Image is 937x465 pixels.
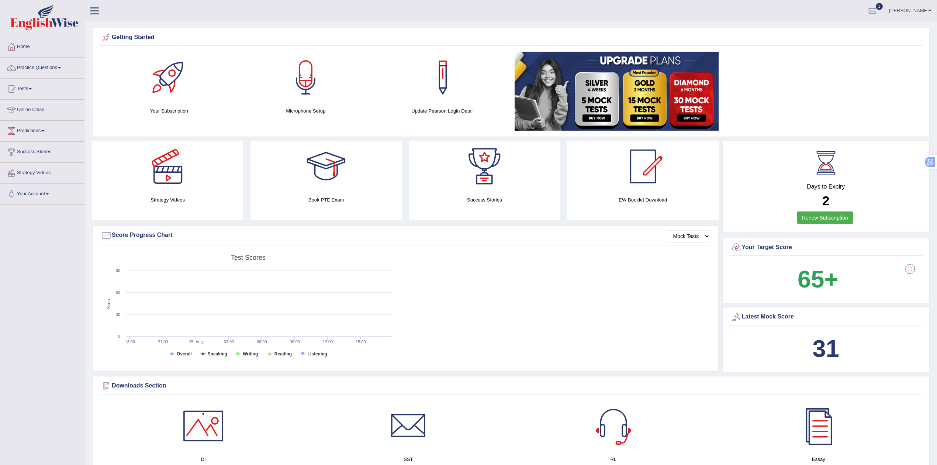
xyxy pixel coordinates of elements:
[0,79,84,97] a: Tests
[92,196,243,204] h4: Strategy Videos
[290,340,300,344] text: 09:00
[567,196,718,204] h4: EW Booklet Download
[106,297,111,309] tspan: Score
[731,311,922,323] div: Latest Mock Score
[125,340,135,344] text: 18:00
[308,351,327,356] tspan: Listening
[101,32,921,43] div: Getting Started
[116,268,120,273] text: 90
[274,351,292,356] tspan: Reading
[731,242,922,253] div: Your Target Score
[241,107,371,115] h4: Microphone Setup
[208,351,227,356] tspan: Speaking
[116,290,120,294] text: 60
[177,351,192,356] tspan: Overall
[798,266,838,293] b: 65+
[224,340,234,344] text: 03:00
[731,183,922,190] h4: Days to Expiry
[0,121,84,139] a: Predictions
[0,163,84,181] a: Strategy Videos
[0,37,84,55] a: Home
[118,334,120,338] text: 0
[0,142,84,160] a: Success Stories
[104,455,302,463] h4: DI
[515,455,712,463] h4: RL
[101,380,921,392] div: Downloads Section
[243,351,258,356] tspan: Writing
[189,340,203,344] tspan: 25. Aug
[104,107,234,115] h4: Your Subscription
[356,340,366,344] text: 15:00
[720,455,917,463] h4: Essay
[813,335,839,362] b: 31
[876,3,883,10] span: 1
[101,230,710,241] div: Score Progress Chart
[323,340,333,344] text: 12:00
[378,107,507,115] h4: Update Pearson Login Detail
[822,193,829,208] b: 2
[231,254,266,261] tspan: Test scores
[797,211,853,224] a: Renew Subscription
[0,100,84,118] a: Online Class
[310,455,507,463] h4: SST
[0,184,84,202] a: Your Account
[515,52,719,131] img: small5.jpg
[0,58,84,76] a: Practice Questions
[158,340,168,344] text: 21:00
[116,312,120,317] text: 30
[409,196,560,204] h4: Success Stories
[250,196,401,204] h4: Book PTE Exam
[257,340,267,344] text: 06:00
